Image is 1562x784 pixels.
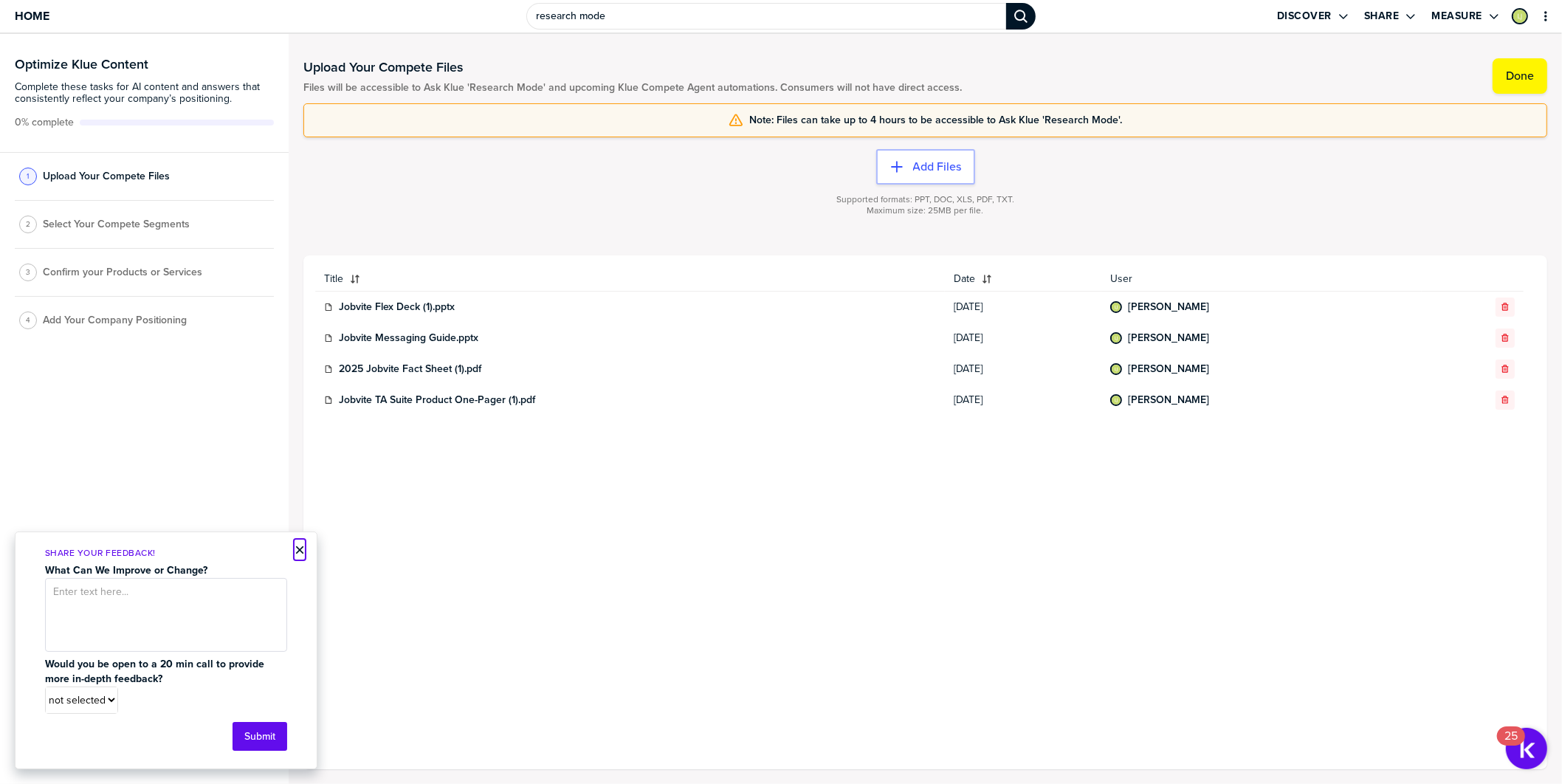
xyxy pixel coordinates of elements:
a: [PERSON_NAME] [1128,363,1209,375]
a: [PERSON_NAME] [1128,301,1209,313]
span: Add Your Company Positioning [43,314,187,326]
a: Edit Profile [1510,7,1530,26]
h3: Optimize Klue Content [15,58,274,71]
button: Submit [233,722,287,751]
span: [DATE] [954,332,1093,344]
strong: What Can We Improve or Change? [45,563,207,578]
span: Confirm your Products or Services [43,267,202,278]
div: Lilly Jamshidi [1110,394,1122,406]
span: Supported formats: PPT, DOC, XLS, PDF, TXT. [836,194,1014,205]
span: Home [15,10,49,22]
img: 6617137a5eba2c7ca739239369b0cf5c-sml.png [1112,334,1121,343]
label: Done [1506,69,1534,83]
span: Files will be accessible to Ask Klue 'Research Mode' and upcoming Klue Compete Agent automations.... [303,82,962,94]
span: Upload Your Compete Files [43,171,170,182]
span: Complete these tasks for AI content and answers that consistently reflect your company’s position... [15,81,274,105]
img: 6617137a5eba2c7ca739239369b0cf5c-sml.png [1112,396,1121,405]
div: Lilly Jamshidi [1110,363,1122,375]
label: Discover [1277,10,1332,23]
span: Active [15,117,74,128]
span: 3 [26,267,30,278]
span: Maximum size: 25MB per file. [867,205,984,216]
div: Lilly Jamshidi [1512,8,1528,24]
button: Open Resource Center, 25 new notifications [1506,728,1547,769]
p: Share Your Feedback! [45,547,287,560]
label: Add Files [913,159,962,174]
div: Lilly Jamshidi [1110,332,1122,344]
a: Jobvite TA Suite Product One-Pager (1).pdf [339,394,535,406]
span: 2 [26,219,30,230]
input: Search Klue [526,3,1005,30]
a: 2025 Jobvite Fact Sheet (1).pdf [339,363,481,375]
h1: Upload Your Compete Files [303,58,962,76]
span: Title [324,273,343,285]
span: 1 [27,171,30,182]
strong: Would you be open to a 20 min call to provide more in-depth feedback? [45,656,267,687]
div: Lilly Jamshidi [1110,301,1122,313]
span: User [1110,273,1414,285]
div: Search Klue [1006,3,1036,30]
span: 4 [26,314,30,326]
span: [DATE] [954,363,1093,375]
img: 6617137a5eba2c7ca739239369b0cf5c-sml.png [1513,10,1527,23]
a: Jobvite Flex Deck (1).pptx [339,301,455,313]
span: Select Your Compete Segments [43,219,190,230]
a: Jobvite Messaging Guide.pptx [339,332,478,344]
a: [PERSON_NAME] [1128,394,1209,406]
span: [DATE] [954,301,1093,313]
label: Measure [1431,10,1482,23]
img: 6617137a5eba2c7ca739239369b0cf5c-sml.png [1112,365,1121,374]
span: Date [954,273,975,285]
button: Close [295,541,305,559]
img: 6617137a5eba2c7ca739239369b0cf5c-sml.png [1112,303,1121,312]
span: Note: Files can take up to 4 hours to be accessible to Ask Klue 'Research Mode'. [749,114,1122,126]
a: [PERSON_NAME] [1128,332,1209,344]
label: Share [1364,10,1400,23]
div: 25 [1504,736,1518,755]
span: [DATE] [954,394,1093,406]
